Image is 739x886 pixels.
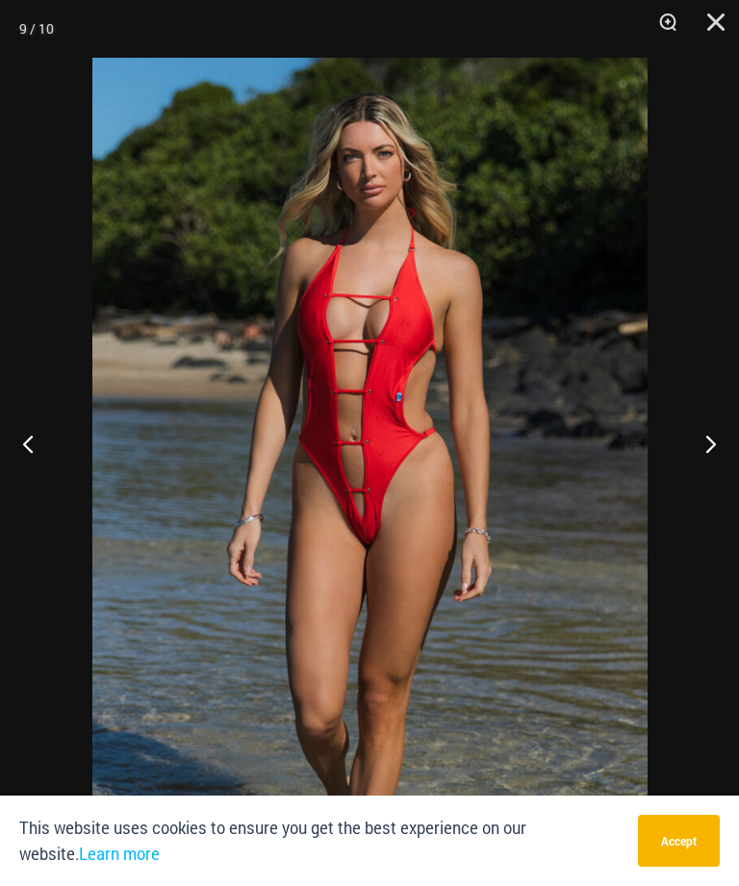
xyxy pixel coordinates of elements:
[79,844,160,864] a: Learn more
[667,395,739,492] button: Next
[19,14,54,43] div: 9 / 10
[19,815,624,867] p: This website uses cookies to ensure you get the best experience on our website.
[638,815,720,867] button: Accept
